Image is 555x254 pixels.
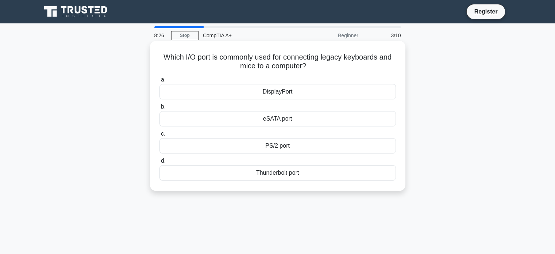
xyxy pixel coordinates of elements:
[161,158,166,164] span: d.
[161,76,166,83] span: a.
[159,165,396,181] div: Thunderbolt port
[159,111,396,126] div: eSATA port
[159,138,396,153] div: PS/2 port
[150,28,171,43] div: 8:26
[159,84,396,99] div: DisplayPort
[299,28,363,43] div: Beginner
[159,53,397,71] h5: Which I/O port is commonly used for connecting legacy keyboards and mice to a computer?
[161,103,166,110] span: b.
[161,130,165,137] span: c.
[363,28,405,43] div: 3/10
[199,28,299,43] div: CompTIA A+
[470,7,502,16] a: Register
[171,31,199,40] a: Stop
